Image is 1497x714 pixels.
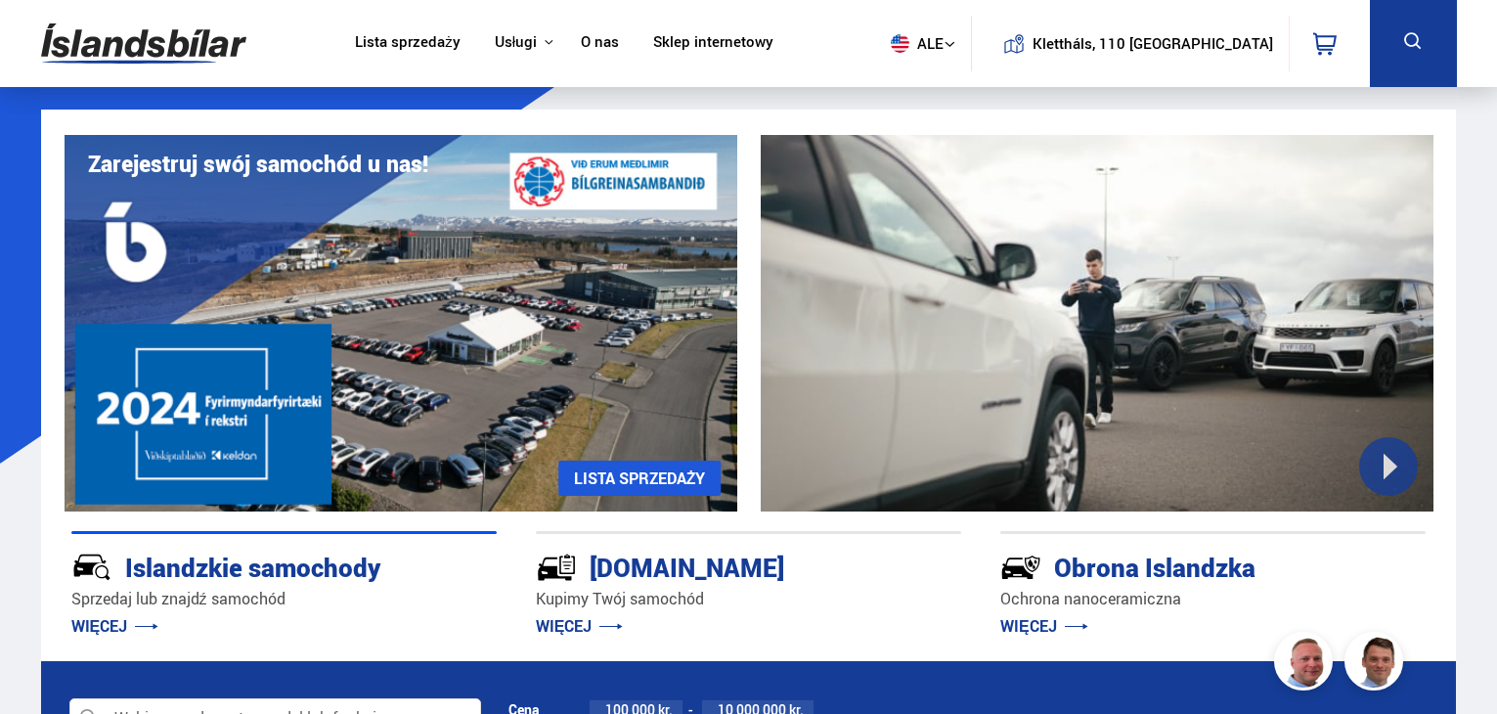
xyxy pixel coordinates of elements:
font: WIĘCEJ [1000,615,1057,637]
a: Lista sprzedaży [355,33,461,54]
font: Zarejestruj swój samochód u nas! [88,149,428,179]
a: Sklep internetowy [653,33,773,54]
font: Klettháls, 110 [GEOGRAPHIC_DATA] [1033,33,1273,53]
font: Lista sprzedaży [355,31,461,51]
img: G0Ugv5HjCgRt.svg [41,12,246,75]
button: Ale [883,15,971,72]
img: eKx6w-_Home_640_.png [65,135,737,512]
font: Usługi [495,31,537,51]
a: Klettháls, 110 [GEOGRAPHIC_DATA] [988,16,1273,71]
a: WIĘCEJ [536,615,624,637]
img: tr5P-W3DuiFaO7aO.svg [536,547,577,588]
font: O nas [581,31,619,51]
font: Kupimy Twój samochód [536,588,704,609]
img: siFngHWaQ9KaOqBr.png [1277,635,1336,693]
font: Ochrona nanoceramiczna [1000,588,1181,609]
font: Ale [917,33,944,53]
a: WIĘCEJ [1000,615,1088,637]
a: LISTA SPRZEDAŻY [558,461,722,496]
font: WIĘCEJ [536,615,593,637]
button: Klettháls, 110 [GEOGRAPHIC_DATA] [1039,35,1265,52]
font: Sklep internetowy [653,31,773,51]
font: Sprzedaj lub znajdź samochód [71,588,286,609]
font: WIĘCEJ [71,615,128,637]
font: Islandzkie samochody [125,550,380,585]
img: FbJEzSuNWCJXmdc-.webp [1347,635,1406,693]
a: O nas [581,33,619,54]
font: [DOMAIN_NAME] [590,550,784,585]
a: WIĘCEJ [71,615,159,637]
button: Usługi [495,33,537,52]
img: -Svtn6bYgwAsiwNX.svg [1000,547,1041,588]
img: svg+xml;base64,PHN2ZyB4bWxucz0iaHR0cDovL3d3dy53My5vcmcvMjAwMC9zdmciIHdpZHRoPSI1MTIiIGhlaWdodD0iNT... [891,34,909,53]
font: LISTA SPRZEDAŻY [574,468,706,489]
font: Obrona Islandzka [1054,550,1255,585]
img: JRvxyua_JYH6wB4c.svg [71,547,112,588]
